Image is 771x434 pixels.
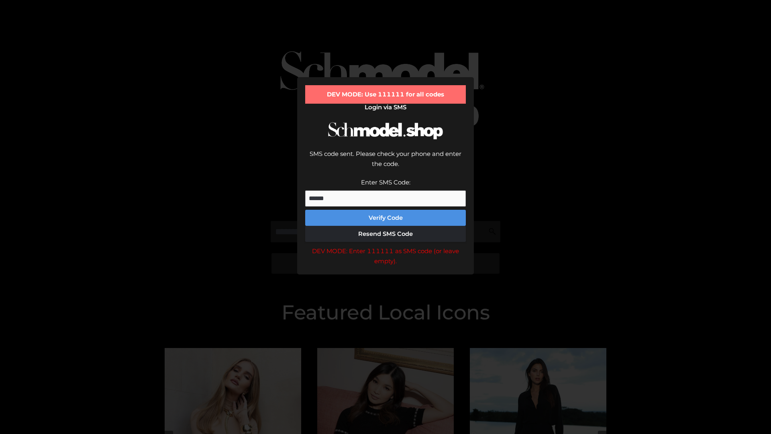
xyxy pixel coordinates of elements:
div: DEV MODE: Enter 111111 as SMS code (or leave empty). [305,246,466,266]
label: Enter SMS Code: [361,178,410,186]
img: Schmodel Logo [325,115,446,147]
h2: Login via SMS [305,104,466,111]
div: DEV MODE: Use 111111 for all codes [305,85,466,104]
button: Verify Code [305,210,466,226]
button: Resend SMS Code [305,226,466,242]
div: SMS code sent. Please check your phone and enter the code. [305,149,466,177]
